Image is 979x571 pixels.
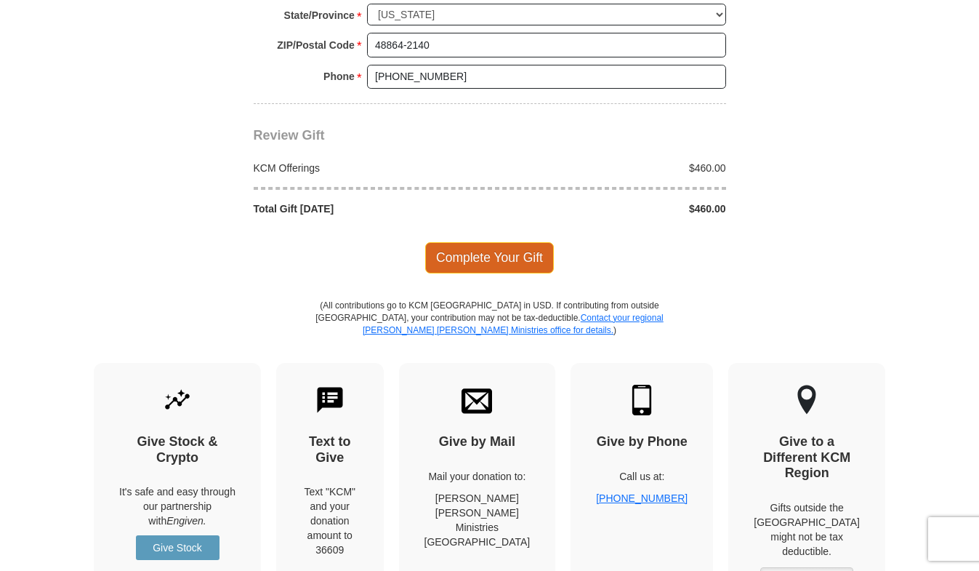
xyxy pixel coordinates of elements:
p: Call us at: [596,469,688,484]
a: Give Stock [136,535,219,560]
img: give-by-stock.svg [162,385,193,415]
div: $460.00 [490,161,734,175]
img: envelope.svg [462,385,492,415]
img: mobile.svg [627,385,657,415]
span: Complete Your Gift [425,242,554,273]
p: (All contributions go to KCM [GEOGRAPHIC_DATA] in USD. If contributing from outside [GEOGRAPHIC_D... [315,300,664,363]
span: Review Gift [254,128,325,143]
div: $460.00 [490,201,734,216]
strong: Phone [323,66,355,87]
img: other-region [797,385,817,415]
h4: Give by Mail [424,434,531,450]
img: text-to-give.svg [315,385,345,415]
div: Total Gift [DATE] [246,201,490,216]
h4: Give by Phone [596,434,688,450]
p: Gifts outside the [GEOGRAPHIC_DATA] might not be tax deductible. [754,500,860,559]
strong: State/Province [284,5,355,25]
div: Text "KCM" and your donation amount to 36609 [302,484,358,557]
a: [PHONE_NUMBER] [596,492,688,504]
p: It's safe and easy through our partnership with [119,484,235,528]
p: [PERSON_NAME] [PERSON_NAME] Ministries [GEOGRAPHIC_DATA] [424,491,531,549]
h4: Give to a Different KCM Region [754,434,860,482]
p: Mail your donation to: [424,469,531,484]
h4: Text to Give [302,434,358,466]
strong: ZIP/Postal Code [277,35,355,55]
i: Engiven. [166,515,206,527]
div: KCM Offerings [246,161,490,175]
a: Contact your regional [PERSON_NAME] [PERSON_NAME] Ministries office for details. [363,313,664,335]
h4: Give Stock & Crypto [119,434,235,466]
